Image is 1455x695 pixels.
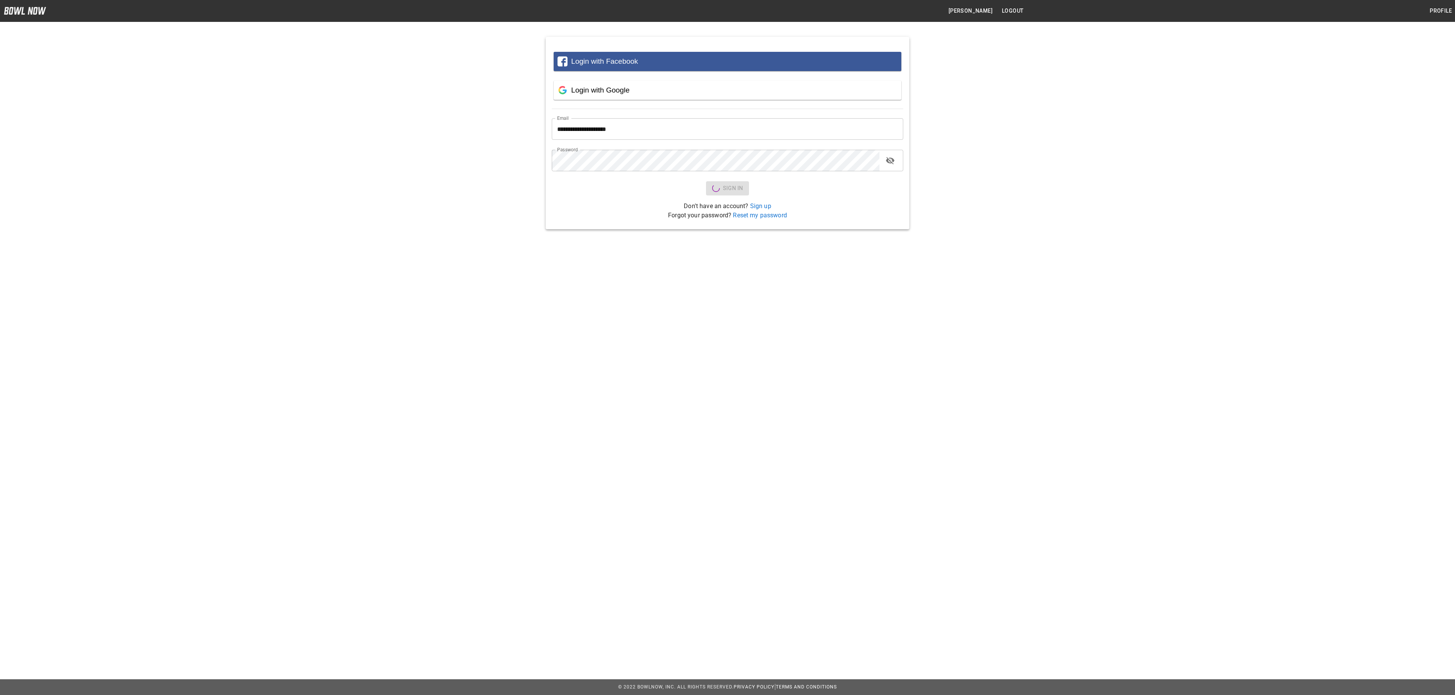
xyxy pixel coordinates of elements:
[883,153,898,168] button: toggle password visibility
[1427,4,1455,18] button: Profile
[571,86,630,94] span: Login with Google
[734,684,774,690] a: Privacy Policy
[552,211,903,220] p: Forgot your password?
[4,7,46,15] img: logo
[733,212,787,219] a: Reset my password
[750,202,771,210] a: Sign up
[554,52,901,71] button: Login with Facebook
[618,684,734,690] span: © 2022 BowlNow, Inc. All Rights Reserved.
[945,4,996,18] button: [PERSON_NAME]
[554,81,901,100] button: Login with Google
[552,202,903,211] p: Don't have an account?
[571,57,638,65] span: Login with Facebook
[776,684,837,690] a: Terms and Conditions
[999,4,1026,18] button: Logout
